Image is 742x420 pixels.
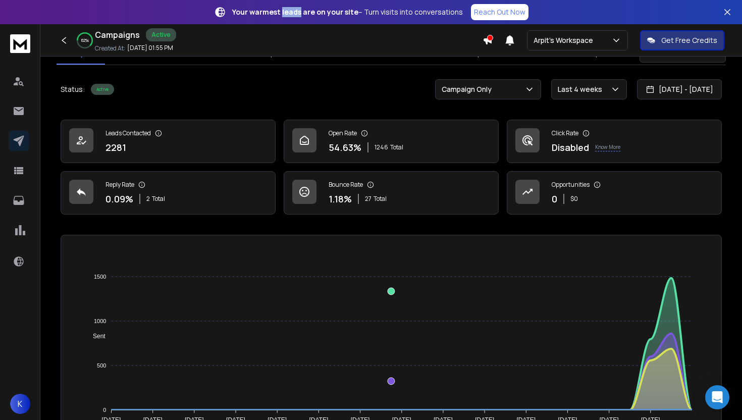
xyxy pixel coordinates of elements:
[105,181,134,189] p: Reply Rate
[365,195,372,203] span: 27
[10,394,30,414] button: K
[329,192,352,206] p: 1.18 %
[127,44,173,52] p: [DATE] 01:55 PM
[61,120,276,163] a: Leads Contacted2281
[474,7,525,17] p: Reach Out Now
[105,192,133,206] p: 0.09 %
[534,35,597,45] p: Arpit's Workspace
[95,44,125,52] p: Created At:
[284,171,499,215] a: Bounce Rate1.18%27Total
[552,140,589,154] p: Disabled
[558,84,606,94] p: Last 4 weeks
[329,140,361,154] p: 54.63 %
[103,407,106,413] tspan: 0
[61,171,276,215] a: Reply Rate0.09%2Total
[91,84,114,95] div: Active
[95,29,140,41] h1: Campaigns
[97,362,106,369] tspan: 500
[442,84,496,94] p: Campaign Only
[94,318,106,324] tspan: 1000
[552,192,557,206] p: 0
[10,34,30,53] img: logo
[61,84,85,94] p: Status:
[637,79,722,99] button: [DATE] - [DATE]
[81,37,89,43] p: 62 %
[152,195,165,203] span: Total
[705,385,729,409] div: Open Intercom Messenger
[146,28,176,41] div: Active
[552,129,578,137] p: Click Rate
[105,140,126,154] p: 2281
[232,7,463,17] p: – Turn visits into conversations
[284,120,499,163] a: Open Rate54.63%1246Total
[146,195,150,203] span: 2
[640,30,724,50] button: Get Free Credits
[232,7,358,17] strong: Your warmest leads are on your site
[507,120,722,163] a: Click RateDisabledKnow More
[105,129,151,137] p: Leads Contacted
[471,4,528,20] a: Reach Out Now
[329,181,363,189] p: Bounce Rate
[507,171,722,215] a: Opportunities0$0
[374,195,387,203] span: Total
[85,333,105,340] span: Sent
[375,143,388,151] span: 1246
[329,129,357,137] p: Open Rate
[595,143,620,151] p: Know More
[552,181,590,189] p: Opportunities
[570,195,578,203] p: $ 0
[94,274,106,280] tspan: 1500
[390,143,403,151] span: Total
[661,35,717,45] p: Get Free Credits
